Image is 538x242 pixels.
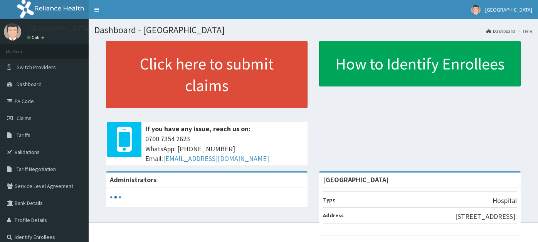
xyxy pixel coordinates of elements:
img: User Image [471,5,481,15]
span: [GEOGRAPHIC_DATA] [485,6,532,13]
svg: audio-loading [110,191,121,203]
b: Administrators [110,175,156,184]
a: How to Identify Enrollees [319,41,521,86]
b: Address [323,212,344,219]
span: Dashboard [17,81,42,88]
p: Hospital [493,196,517,206]
li: Here [516,28,532,34]
a: Dashboard [486,28,515,34]
span: Tariffs [17,132,30,139]
b: Type [323,196,336,203]
span: Switch Providers [17,64,56,71]
a: [EMAIL_ADDRESS][DOMAIN_NAME] [163,154,269,163]
span: 0700 7354 2623 WhatsApp: [PHONE_NUMBER] Email: [145,134,304,164]
strong: [GEOGRAPHIC_DATA] [323,175,389,184]
b: If you have any issue, reach us on: [145,124,251,133]
img: User Image [4,23,21,41]
p: [STREET_ADDRESS]. [455,212,517,222]
a: Online [27,35,45,40]
span: Tariff Negotiation [17,166,56,173]
a: Click here to submit claims [106,41,308,108]
p: [GEOGRAPHIC_DATA] [27,25,91,32]
span: Claims [17,115,32,122]
h1: Dashboard - [GEOGRAPHIC_DATA] [94,25,532,35]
